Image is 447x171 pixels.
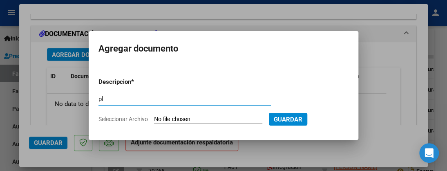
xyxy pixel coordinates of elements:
[98,116,148,122] span: Seleccionar Archivo
[269,113,307,126] button: Guardar
[274,116,302,123] span: Guardar
[98,41,349,56] h2: Agregar documento
[419,143,439,163] div: Open Intercom Messenger
[98,77,174,87] p: Descripcion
